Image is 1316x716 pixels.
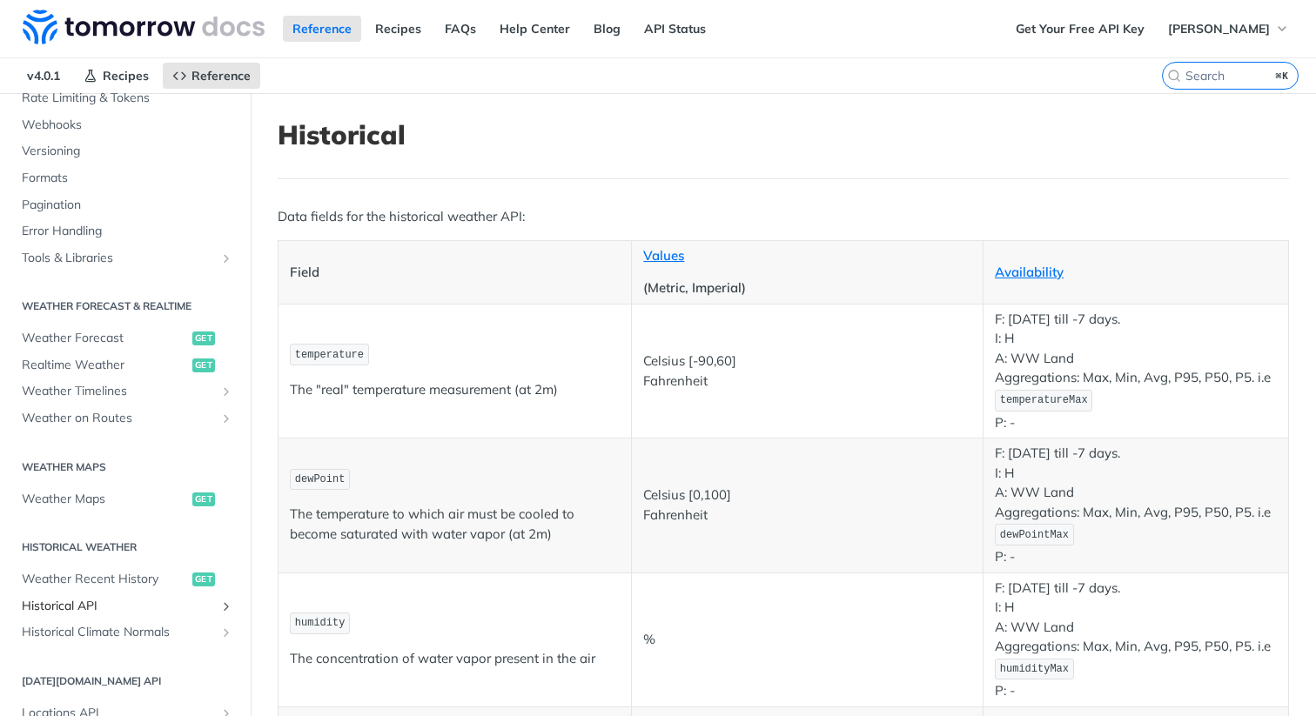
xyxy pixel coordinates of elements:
span: Reference [191,68,251,84]
span: Weather Timelines [22,383,215,400]
a: Formats [13,165,238,191]
p: (Metric, Imperial) [643,278,971,298]
a: Weather on RoutesShow subpages for Weather on Routes [13,405,238,432]
p: The "real" temperature measurement (at 2m) [290,380,620,400]
a: Reference [163,63,260,89]
a: Pagination [13,192,238,218]
p: Celsius [-90,60] Fahrenheit [643,351,971,391]
span: Pagination [22,197,233,214]
a: Availability [995,264,1064,280]
button: Show subpages for Weather Timelines [219,385,233,398]
a: Tools & LibrariesShow subpages for Tools & Libraries [13,245,238,271]
svg: Search [1167,69,1181,83]
span: Weather Forecast [22,330,188,347]
span: dewPointMax [1000,529,1069,541]
span: Formats [22,170,233,187]
h1: Historical [278,119,1289,151]
span: Weather Maps [22,491,188,508]
a: Weather TimelinesShow subpages for Weather Timelines [13,378,238,405]
a: Blog [584,16,630,42]
kbd: ⌘K [1272,67,1293,84]
p: The concentration of water vapor present in the air [290,649,620,669]
span: get [192,358,215,372]
span: Weather on Routes [22,410,215,427]
p: The temperature to which air must be cooled to become saturated with water vapor (at 2m) [290,505,620,544]
p: F: [DATE] till -7 days. I: H A: WW Land Aggregations: Max, Min, Avg, P95, P50, P5. i.e P: - [995,579,1277,701]
button: [PERSON_NAME] [1158,16,1299,42]
p: Data fields for the historical weather API: [278,207,1289,227]
span: get [192,572,215,586]
p: % [643,630,971,650]
a: Historical Climate NormalsShow subpages for Historical Climate Normals [13,619,238,646]
span: Webhooks [22,117,233,134]
a: Help Center [490,16,580,42]
a: Rate Limiting & Tokens [13,85,238,111]
a: Versioning [13,138,238,164]
a: Reference [283,16,361,42]
p: F: [DATE] till -7 days. I: H A: WW Land Aggregations: Max, Min, Avg, P95, P50, P5. i.e P: - [995,310,1277,432]
a: Historical APIShow subpages for Historical API [13,593,238,619]
img: Tomorrow.io Weather API Docs [23,10,265,44]
a: Values [643,247,684,264]
span: Historical API [22,598,215,615]
span: Historical Climate Normals [22,624,215,641]
span: temperature [295,349,364,361]
h2: Historical Weather [13,539,238,555]
span: Recipes [103,68,149,84]
span: Weather Recent History [22,571,188,588]
span: get [192,492,215,506]
h2: Weather Maps [13,459,238,475]
span: humidity [295,617,346,629]
h2: Weather Forecast & realtime [13,298,238,314]
a: Weather Forecastget [13,325,238,351]
span: Versioning [22,143,233,160]
p: Field [290,263,620,283]
a: API Status [634,16,715,42]
span: [PERSON_NAME] [1168,21,1270,37]
a: FAQs [435,16,486,42]
a: Error Handling [13,218,238,244]
a: Weather Mapsget [13,486,238,512]
span: humidityMax [1000,663,1069,675]
span: v4.0.1 [17,63,70,89]
a: Weather Recent Historyget [13,566,238,592]
button: Show subpages for Tools & Libraries [219,251,233,265]
button: Show subpages for Historical Climate Normals [219,626,233,639]
span: Tools & Libraries [22,250,215,267]
a: Realtime Weatherget [13,352,238,378]
span: Realtime Weather [22,357,188,374]
span: get [192,331,215,345]
span: Rate Limiting & Tokens [22,90,233,107]
a: Recipes [74,63,158,89]
a: Recipes [366,16,431,42]
span: Error Handling [22,223,233,240]
h2: [DATE][DOMAIN_NAME] API [13,673,238,689]
a: Get Your Free API Key [1006,16,1154,42]
button: Show subpages for Weather on Routes [219,412,233,425]
button: Show subpages for Historical API [219,599,233,613]
p: Celsius [0,100] Fahrenheit [643,485,971,525]
span: temperatureMax [1000,394,1088,406]
p: F: [DATE] till -7 days. I: H A: WW Land Aggregations: Max, Min, Avg, P95, P50, P5. i.e P: - [995,444,1277,566]
a: Webhooks [13,112,238,138]
span: dewPoint [295,473,346,485]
